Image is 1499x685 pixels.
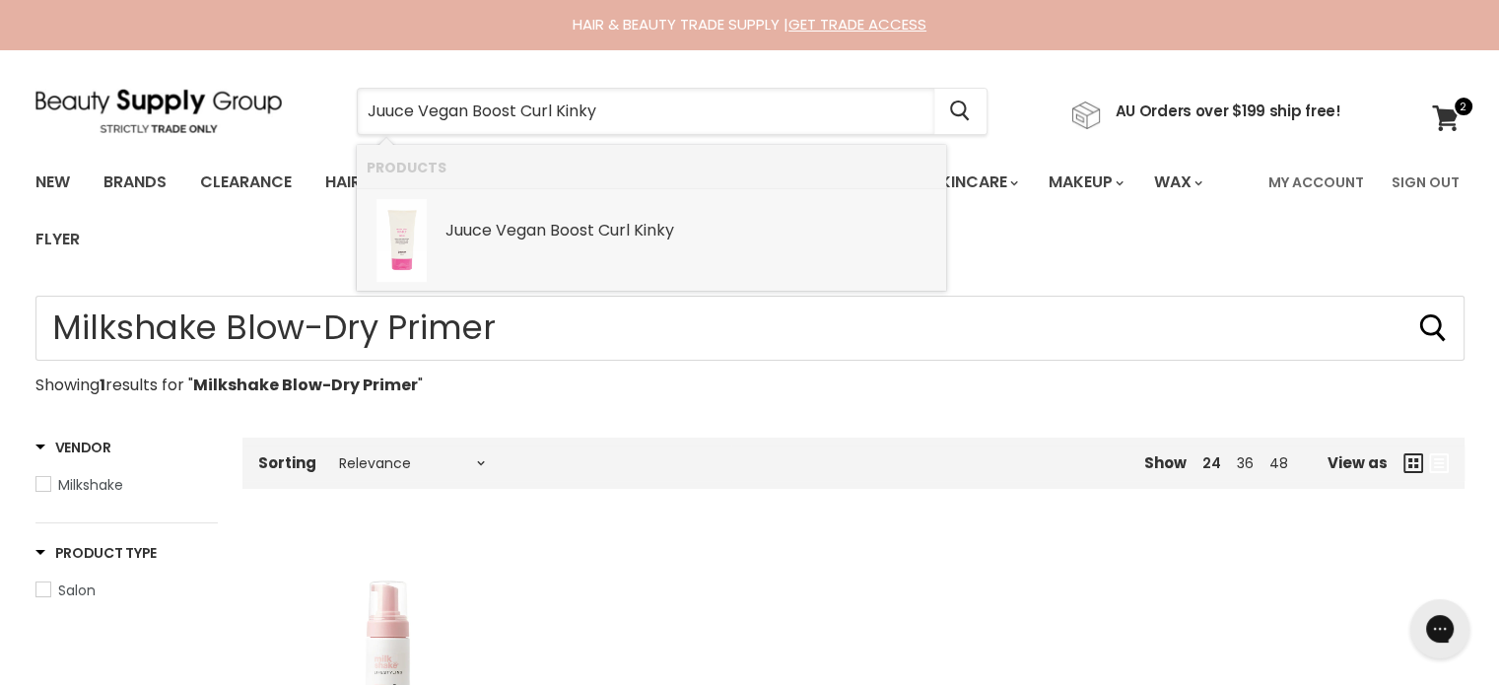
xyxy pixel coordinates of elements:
a: New [21,162,85,203]
input: Search [35,296,1465,361]
b: Boost [550,219,594,241]
nav: Main [11,154,1489,268]
p: Showing results for " " [35,377,1465,394]
form: Product [35,296,1465,361]
button: Search [934,89,987,134]
label: Sorting [258,454,316,471]
iframe: Gorgias live chat messenger [1400,592,1479,665]
ul: Main menu [21,154,1257,268]
button: Search [1417,312,1449,344]
a: Brands [89,162,181,203]
li: Products [357,145,946,189]
b: Vegan [496,219,546,241]
a: Salon [35,580,218,601]
a: Wax [1139,162,1214,203]
span: View as [1328,454,1388,471]
input: Search [358,89,934,134]
span: Show [1144,452,1187,473]
b: Juuce [445,219,492,241]
strong: 1 [100,374,105,396]
span: Salon [58,581,96,600]
a: Sign Out [1380,162,1471,203]
span: Milkshake [58,475,123,495]
div: HAIR & BEAUTY TRADE SUPPLY | [11,15,1489,34]
a: Skincare [916,162,1030,203]
a: Haircare [310,162,425,203]
a: My Account [1257,162,1376,203]
a: 24 [1202,453,1221,473]
a: 36 [1237,453,1254,473]
b: Curl [598,219,630,241]
a: Flyer [21,219,95,260]
a: GET TRADE ACCESS [788,14,926,34]
a: Makeup [1034,162,1135,203]
img: VdzNFqW8_200x.jpg [376,199,427,282]
h3: Vendor [35,438,111,457]
li: Products: Juuce Vegan Boost Curl Kinky [357,189,946,291]
strong: Milkshake Blow-Dry Primer [193,374,418,396]
h3: Product Type [35,543,158,563]
a: Milkshake [35,474,218,496]
form: Product [357,88,988,135]
b: Kinky [634,219,674,241]
a: 48 [1269,453,1288,473]
a: Clearance [185,162,307,203]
